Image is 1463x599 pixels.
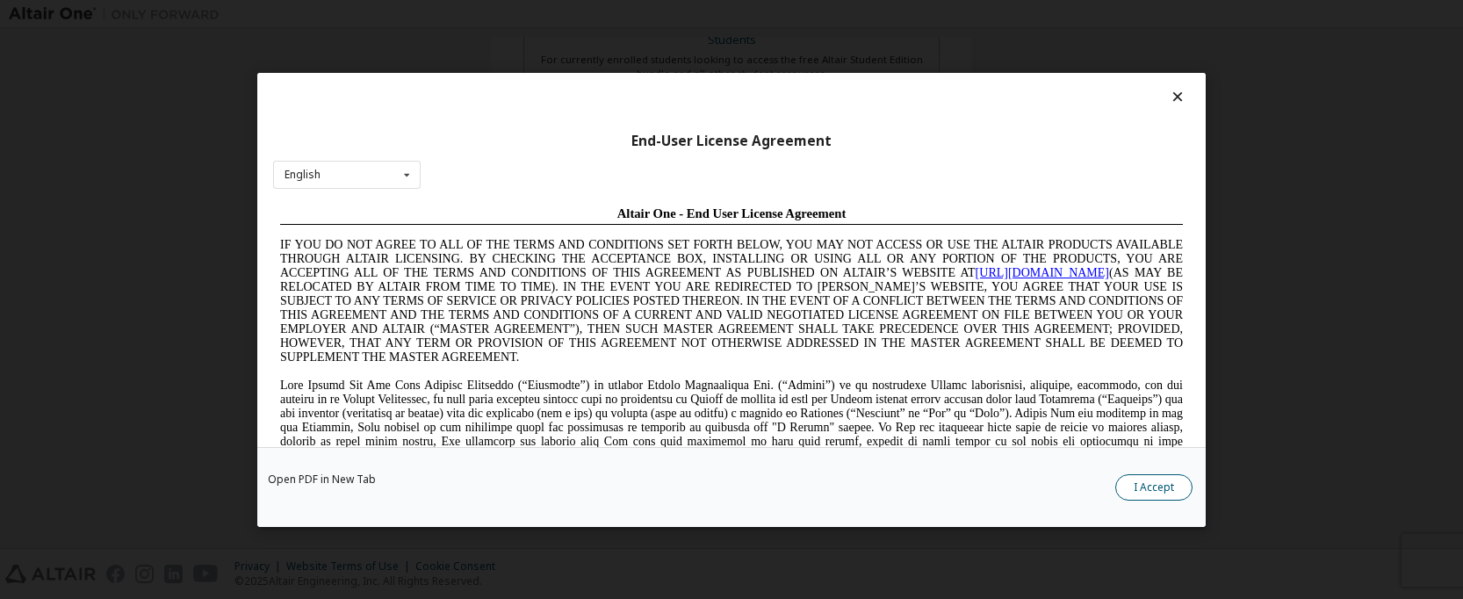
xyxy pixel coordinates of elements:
span: Altair One - End User License Agreement [344,7,573,21]
a: [URL][DOMAIN_NAME] [703,67,836,80]
span: IF YOU DO NOT AGREE TO ALL OF THE TERMS AND CONDITIONS SET FORTH BELOW, YOU MAY NOT ACCESS OR USE... [7,39,910,164]
a: Open PDF in New Tab [268,473,376,484]
div: English [285,170,321,180]
span: Lore Ipsumd Sit Ame Cons Adipisc Elitseddo (“Eiusmodte”) in utlabor Etdolo Magnaaliqua Eni. (“Adm... [7,179,910,305]
button: I Accept [1115,473,1193,500]
div: End-User License Agreement [273,132,1190,149]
